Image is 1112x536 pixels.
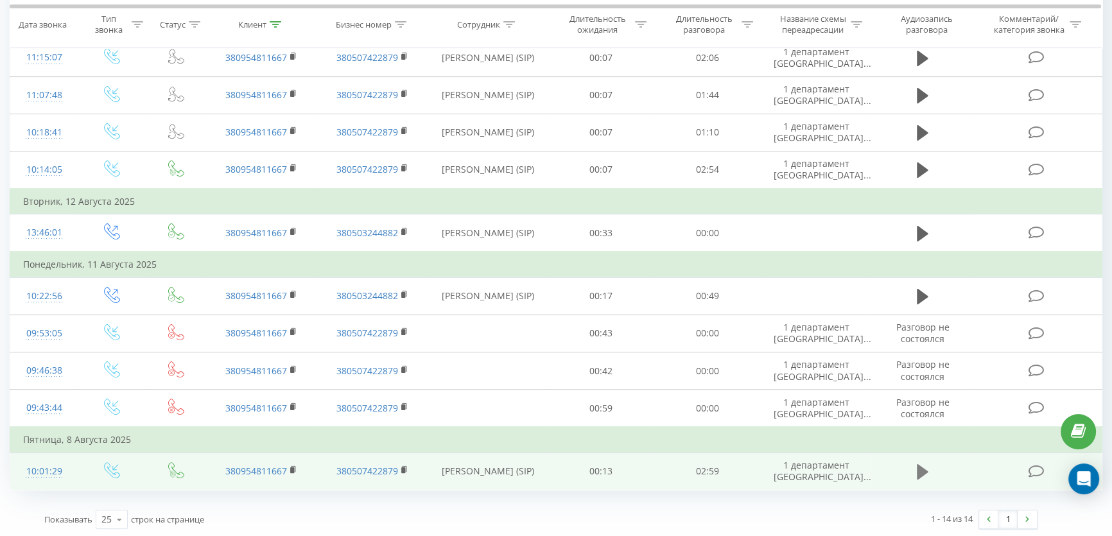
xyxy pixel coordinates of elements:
a: 380507422879 [336,126,398,138]
div: 10:22:56 [23,284,65,309]
div: 1 - 14 из 14 [931,512,973,525]
td: 02:54 [654,151,761,189]
div: 10:14:05 [23,157,65,182]
td: 00:33 [547,214,654,252]
div: Статус [160,19,186,30]
td: 00:07 [547,76,654,114]
td: Пятница, 8 Августа 2025 [10,427,1102,453]
a: 380954811667 [225,365,287,377]
td: 00:07 [547,39,654,76]
a: 380954811667 [225,465,287,477]
div: Комментарий/категория звонка [991,13,1066,35]
td: 00:59 [547,390,654,428]
td: 00:00 [654,214,761,252]
td: 00:13 [547,453,654,490]
td: [PERSON_NAME] (SIP) [428,39,547,76]
a: 380507422879 [336,327,398,339]
td: [PERSON_NAME] (SIP) [428,114,547,151]
div: Аудиозапись разговора [885,13,969,35]
td: 02:59 [654,453,761,490]
span: 1 департамент [GEOGRAPHIC_DATA]... [774,358,871,382]
a: 380507422879 [336,402,398,414]
div: Название схемы переадресации [779,13,847,35]
div: Дата звонка [19,19,67,30]
div: Сотрудник [457,19,500,30]
div: 13:46:01 [23,220,65,245]
a: 1 [998,510,1018,528]
a: 380507422879 [336,89,398,101]
a: 380954811667 [225,402,287,414]
td: Вторник, 12 Августа 2025 [10,189,1102,214]
td: [PERSON_NAME] (SIP) [428,214,547,252]
td: 00:00 [654,315,761,352]
td: 00:42 [547,352,654,390]
div: 09:43:44 [23,395,65,420]
td: [PERSON_NAME] (SIP) [428,453,547,490]
td: 00:07 [547,114,654,151]
a: 380954811667 [225,126,287,138]
td: [PERSON_NAME] (SIP) [428,277,547,315]
td: [PERSON_NAME] (SIP) [428,76,547,114]
td: [PERSON_NAME] (SIP) [428,151,547,189]
span: Разговор не состоялся [896,358,949,382]
td: 01:44 [654,76,761,114]
td: 00:07 [547,151,654,189]
div: Клиент [238,19,266,30]
td: 00:43 [547,315,654,352]
div: Open Intercom Messenger [1068,463,1099,494]
a: 380503244882 [336,227,398,239]
span: 1 департамент [GEOGRAPHIC_DATA]... [774,459,871,483]
a: 380507422879 [336,51,398,64]
div: Длительность ожидания [563,13,632,35]
div: 11:15:07 [23,45,65,70]
span: 1 департамент [GEOGRAPHIC_DATA]... [774,46,871,69]
a: 380954811667 [225,227,287,239]
span: Разговор не состоялся [896,396,949,420]
a: 380507422879 [336,365,398,377]
a: 380954811667 [225,89,287,101]
td: 00:49 [654,277,761,315]
span: 1 департамент [GEOGRAPHIC_DATA]... [774,120,871,144]
span: 1 департамент [GEOGRAPHIC_DATA]... [774,83,871,107]
a: 380954811667 [225,163,287,175]
div: Бизнес номер [336,19,392,30]
div: 11:07:48 [23,83,65,108]
td: 01:10 [654,114,761,151]
a: 380954811667 [225,290,287,302]
span: 1 департамент [GEOGRAPHIC_DATA]... [774,157,871,181]
span: Разговор не состоялся [896,321,949,345]
span: 1 департамент [GEOGRAPHIC_DATA]... [774,396,871,420]
a: 380503244882 [336,290,398,302]
span: 1 департамент [GEOGRAPHIC_DATA]... [774,321,871,345]
td: 02:06 [654,39,761,76]
span: строк на странице [131,514,204,525]
a: 380507422879 [336,163,398,175]
span: Показывать [44,514,92,525]
div: Длительность разговора [670,13,738,35]
a: 380954811667 [225,327,287,339]
div: 10:18:41 [23,120,65,145]
td: 00:00 [654,390,761,428]
div: 10:01:29 [23,459,65,484]
td: 00:00 [654,352,761,390]
a: 380507422879 [336,465,398,477]
a: 380954811667 [225,51,287,64]
div: 25 [101,513,112,526]
div: 09:46:38 [23,358,65,383]
div: 09:53:05 [23,321,65,346]
div: Тип звонка [90,13,128,35]
td: 00:17 [547,277,654,315]
td: Понедельник, 11 Августа 2025 [10,252,1102,277]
